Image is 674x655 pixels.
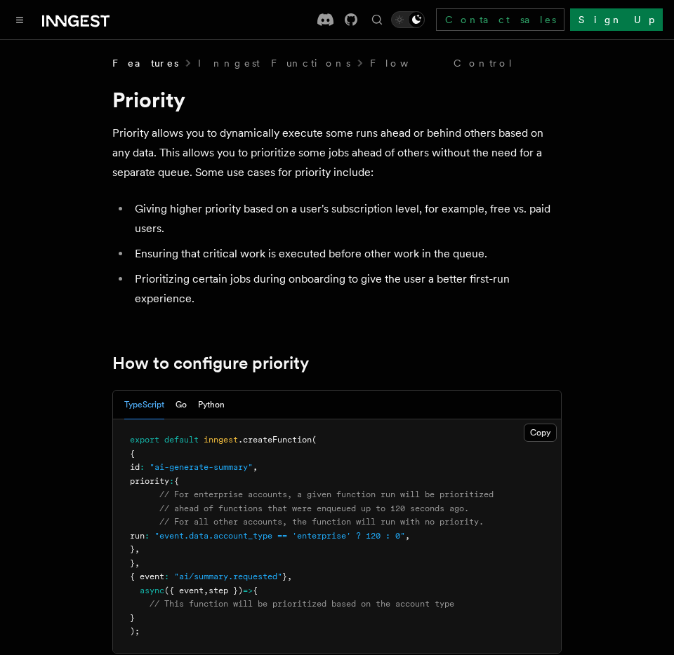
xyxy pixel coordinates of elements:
[159,517,484,527] span: // For all other accounts, the function will run with no priority.
[140,586,164,595] span: async
[130,613,135,623] span: }
[287,572,292,581] span: ,
[209,586,243,595] span: step })
[243,586,253,595] span: =>
[238,435,312,445] span: .createFunction
[135,558,140,568] span: ,
[124,391,164,419] button: TypeScript
[130,626,140,636] span: );
[164,435,199,445] span: default
[145,531,150,541] span: :
[253,462,258,472] span: ,
[204,435,238,445] span: inngest
[112,353,309,373] a: How to configure priority
[312,435,317,445] span: (
[130,544,135,554] span: }
[282,572,287,581] span: }
[154,531,405,541] span: "event.data.account_type == 'enterprise' ? 120 : 0"
[135,544,140,554] span: ,
[164,586,204,595] span: ({ event
[150,599,454,609] span: // This function will be prioritized based on the account type
[174,476,179,486] span: {
[370,56,514,70] a: Flow Control
[159,489,494,499] span: // For enterprise accounts, a given function run will be prioritized
[405,531,410,541] span: ,
[130,449,135,459] span: {
[130,476,169,486] span: priority
[169,476,174,486] span: :
[112,123,562,182] p: Priority allows you to dynamically execute some runs ahead or behind others based on any data. Th...
[369,11,385,28] button: Find something...
[159,504,469,513] span: // ahead of functions that were enqueued up to 120 seconds ago.
[140,462,145,472] span: :
[130,435,159,445] span: export
[253,586,258,595] span: {
[150,462,253,472] span: "ai-generate-summary"
[524,424,557,442] button: Copy
[391,11,425,28] button: Toggle dark mode
[130,462,140,472] span: id
[131,199,562,238] li: Giving higher priority based on a user's subscription level, for example, free vs. paid users.
[131,244,562,264] li: Ensuring that critical work is executed before other work in the queue.
[174,572,282,581] span: "ai/summary.requested"
[164,572,169,581] span: :
[130,572,164,581] span: { event
[198,56,350,70] a: Inngest Functions
[204,586,209,595] span: ,
[198,391,225,419] button: Python
[130,558,135,568] span: }
[176,391,187,419] button: Go
[11,11,28,28] button: Toggle navigation
[436,8,564,31] a: Contact sales
[570,8,663,31] a: Sign Up
[112,87,562,112] h1: Priority
[130,531,145,541] span: run
[131,269,562,309] li: Prioritizing certain jobs during onboarding to give the user a better first-run experience.
[112,56,178,70] span: Features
